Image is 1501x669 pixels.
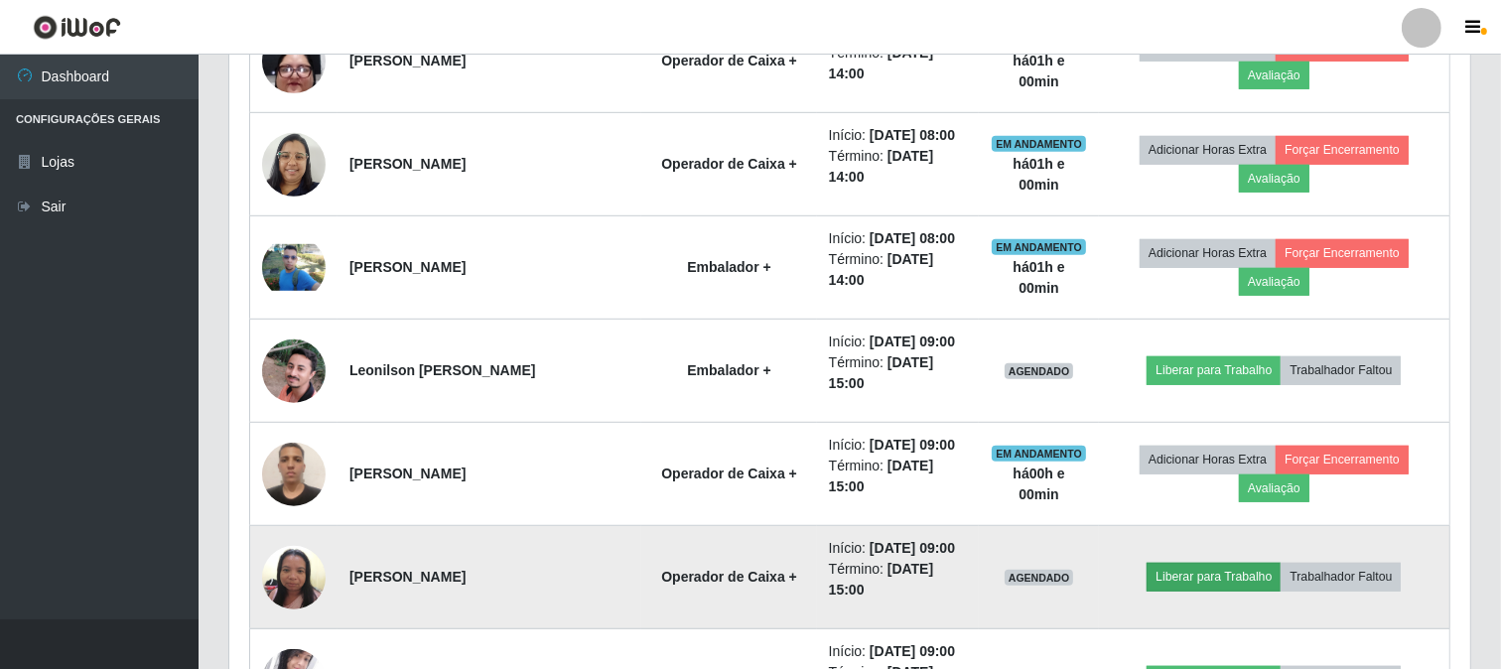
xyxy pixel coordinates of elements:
[1140,446,1276,473] button: Adicionar Horas Extra
[661,466,797,481] strong: Operador de Caixa +
[870,437,955,453] time: [DATE] 09:00
[1239,62,1309,89] button: Avaliação
[1239,165,1309,193] button: Avaliação
[829,43,968,84] li: Término:
[829,332,968,352] li: Início:
[1239,474,1309,502] button: Avaliação
[349,53,466,68] strong: [PERSON_NAME]
[1281,356,1401,384] button: Trabalhador Faltou
[661,156,797,172] strong: Operador de Caixa +
[1147,563,1281,591] button: Liberar para Trabalho
[870,540,955,556] time: [DATE] 09:00
[1147,356,1281,384] button: Liberar para Trabalho
[1005,570,1074,586] span: AGENDADO
[829,435,968,456] li: Início:
[870,127,955,143] time: [DATE] 08:00
[1140,239,1276,267] button: Adicionar Horas Extra
[349,466,466,481] strong: [PERSON_NAME]
[687,259,770,275] strong: Embalador +
[1005,363,1074,379] span: AGENDADO
[262,308,326,435] img: 1749039440131.jpeg
[870,643,955,659] time: [DATE] 09:00
[870,230,955,246] time: [DATE] 08:00
[349,156,466,172] strong: [PERSON_NAME]
[829,352,968,394] li: Término:
[829,146,968,188] li: Término:
[661,53,797,68] strong: Operador de Caixa +
[870,334,955,349] time: [DATE] 09:00
[829,125,968,146] li: Início:
[829,249,968,291] li: Término:
[829,641,968,662] li: Início:
[1276,136,1409,164] button: Forçar Encerramento
[1014,259,1065,296] strong: há 01 h e 00 min
[349,569,466,585] strong: [PERSON_NAME]
[992,136,1086,152] span: EM ANDAMENTO
[1014,156,1065,193] strong: há 01 h e 00 min
[349,259,466,275] strong: [PERSON_NAME]
[829,559,968,601] li: Término:
[349,362,535,378] strong: Leonilson [PERSON_NAME]
[262,122,326,206] img: 1754744949596.jpeg
[262,535,326,619] img: 1721259813079.jpeg
[262,432,326,516] img: 1745348003536.jpeg
[687,362,770,378] strong: Embalador +
[661,569,797,585] strong: Operador de Caixa +
[829,228,968,249] li: Início:
[992,446,1086,462] span: EM ANDAMENTO
[262,244,326,292] img: 1742358454044.jpeg
[829,538,968,559] li: Início:
[1281,563,1401,591] button: Trabalhador Faltou
[1014,466,1065,502] strong: há 00 h e 00 min
[1276,239,1409,267] button: Forçar Encerramento
[829,456,968,497] li: Término:
[992,239,1086,255] span: EM ANDAMENTO
[1239,268,1309,296] button: Avaliação
[33,15,121,40] img: CoreUI Logo
[1276,446,1409,473] button: Forçar Encerramento
[1140,136,1276,164] button: Adicionar Horas Extra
